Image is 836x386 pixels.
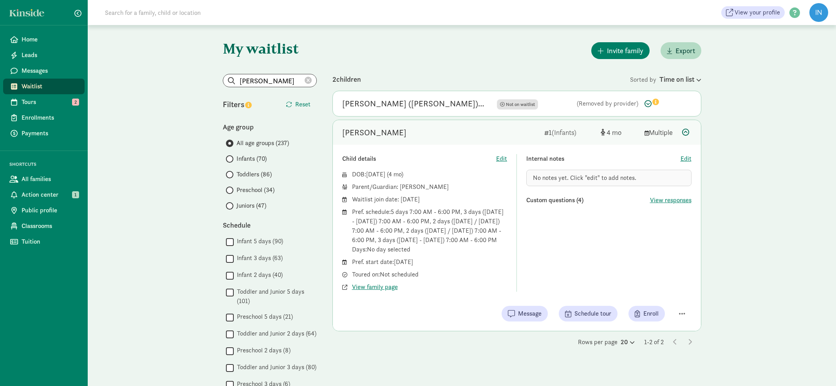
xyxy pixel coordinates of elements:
span: Not on waitlist [497,99,538,110]
span: Toddlers (86) [237,170,272,179]
span: Waitlist [22,82,78,91]
button: View family page [352,282,398,292]
div: Monty Riedeman [342,126,406,139]
a: Waitlist [3,79,85,94]
a: Tours 2 [3,94,85,110]
div: Ava Montgomery (Monty) Godersky Jones [342,97,484,110]
span: Enroll [643,309,659,318]
a: Tuition [3,234,85,250]
span: No notes yet. Click "edit" to add notes. [533,174,636,182]
span: Juniors (47) [237,201,266,210]
span: Infants (70) [237,154,267,163]
input: Search list... [223,74,316,87]
label: Infant 2 days (40) [234,270,283,280]
span: Messages [22,66,78,75]
div: Child details [342,154,497,163]
label: Toddler and Junior 5 days (101) [234,287,317,306]
h1: My waitlist [223,41,317,56]
div: Time on list [659,74,701,84]
span: Enrollments [22,113,78,122]
a: Action center 1 [3,187,85,203]
a: Payments [3,126,85,141]
button: Message [502,306,548,321]
span: Message [518,309,542,318]
span: Schedule tour [574,309,611,318]
span: Tuition [22,237,78,246]
span: Leads [22,50,78,60]
div: Parent/Guardian: [PERSON_NAME] [352,182,507,192]
span: Export [675,45,695,56]
span: Tours [22,97,78,107]
button: Export [661,42,701,59]
div: 1 [544,127,594,138]
label: Infant 3 days (63) [234,253,283,263]
label: Preschool 2 days (8) [234,346,291,355]
span: (Infants) [552,128,576,137]
iframe: Chat Widget [797,348,836,386]
div: Filters [223,99,270,110]
span: Action center [22,190,78,199]
div: Pref. start date: [DATE] [352,257,507,267]
span: Public profile [22,206,78,215]
div: Age group [223,122,317,132]
span: Preschool (34) [237,185,274,195]
button: View responses [650,196,692,205]
span: Classrooms [22,221,78,231]
a: View your profile [721,6,785,19]
a: All families [3,171,85,187]
button: Enroll [628,306,665,321]
label: Preschool 5 days (21) [234,312,293,321]
div: 2 children [332,74,630,84]
div: 20 [621,338,635,347]
div: Internal notes [526,154,681,163]
span: All age groups (237) [237,138,289,148]
div: [object Object] [601,127,638,138]
div: Waitlist join date: [DATE] [352,195,507,204]
a: Enrollments [3,110,85,126]
button: Reset [280,97,317,112]
button: Schedule tour [559,306,618,321]
a: Public profile [3,203,85,218]
span: Invite family [607,45,643,56]
span: Payments [22,129,78,138]
span: 2 [72,99,79,106]
div: DOB: ( ) [352,170,507,179]
label: Toddler and Junior 3 days (80) [234,363,316,372]
span: 4 [388,170,401,178]
div: (Removed by provider) [544,99,638,108]
div: Custom questions (4) [526,196,650,205]
div: Sorted by [630,74,701,84]
div: Pref. schedule: 5 days 7:00 AM - 6:00 PM, 3 days ([DATE] - [DATE]) 7:00 AM - 6:00 PM, 2 days ([DA... [352,207,507,254]
span: View your profile [735,8,780,17]
div: Toured on: Not scheduled [352,270,507,279]
button: Invite family [591,42,650,59]
a: Messages [3,63,85,79]
a: Leads [3,47,85,63]
div: Rows per page 1-2 of 2 [332,338,701,347]
span: Not on waitlist [506,101,535,108]
input: Search for a family, child or location [100,5,320,20]
span: Home [22,35,78,44]
a: Home [3,32,85,47]
span: Reset [295,100,311,109]
span: All families [22,174,78,184]
div: Schedule [223,220,317,230]
label: Toddler and Junior 2 days (64) [234,329,316,338]
button: Edit [681,154,692,163]
button: Edit [496,154,507,163]
span: 4 [607,128,621,137]
label: Infant 5 days (90) [234,237,283,246]
a: Classrooms [3,218,85,234]
span: [DATE] [366,170,385,178]
div: Multiple [645,127,676,138]
span: 1 [72,191,79,198]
